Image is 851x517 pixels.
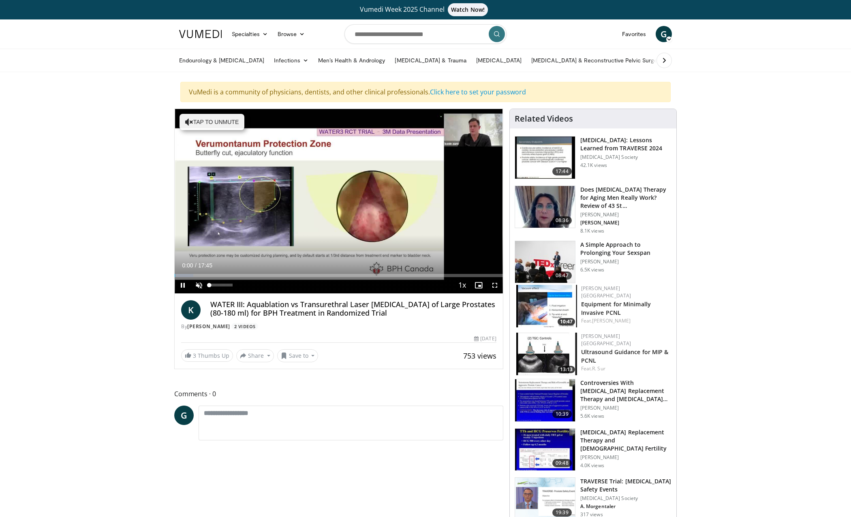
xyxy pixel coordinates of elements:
a: [MEDICAL_DATA] [471,52,526,68]
p: 4.0K views [580,462,604,469]
span: 3 [193,352,196,359]
a: 09:48 [MEDICAL_DATA] Replacement Therapy and [DEMOGRAPHIC_DATA] Fertility [PERSON_NAME] 4.0K views [515,428,671,471]
a: 10:39 Controversies With [MEDICAL_DATA] Replacement Therapy and [MEDICAL_DATA] Can… [PERSON_NAME]... [515,379,671,422]
img: c4bd4661-e278-4c34-863c-57c104f39734.150x105_q85_crop-smart_upscale.jpg [515,241,575,283]
p: [MEDICAL_DATA] Society [580,495,671,502]
a: Click here to set your password [430,88,526,96]
p: [PERSON_NAME] [580,454,671,461]
a: Vumedi Week 2025 ChannelWatch Now! [180,3,671,16]
a: Specialties [227,26,273,42]
p: [PERSON_NAME] [580,220,671,226]
span: 08:47 [552,271,572,280]
img: 57193a21-700a-4103-8163-b4069ca57589.150x105_q85_crop-smart_upscale.jpg [516,285,577,327]
h3: [MEDICAL_DATA]: Lessons Learned from TRAVERSE 2024 [580,136,671,152]
div: Feat. [581,365,670,372]
span: 09:48 [552,459,572,467]
p: [MEDICAL_DATA] Society [580,154,671,160]
button: Unmute [191,277,207,293]
h3: Controversies With [MEDICAL_DATA] Replacement Therapy and [MEDICAL_DATA] Can… [580,379,671,403]
button: Enable picture-in-picture mode [470,277,487,293]
div: By [181,323,496,330]
div: VuMedi is a community of physicians, dentists, and other clinical professionals. [180,82,671,102]
div: Progress Bar [175,274,503,277]
p: 8.1K views [580,228,604,234]
h3: [MEDICAL_DATA] Replacement Therapy and [DEMOGRAPHIC_DATA] Fertility [580,428,671,453]
div: Feat. [581,317,670,325]
img: 418933e4-fe1c-4c2e-be56-3ce3ec8efa3b.150x105_q85_crop-smart_upscale.jpg [515,379,575,421]
video-js: Video Player [175,109,503,294]
button: Share [236,349,274,362]
span: 19:39 [552,508,572,517]
p: [PERSON_NAME] [580,211,671,218]
button: Tap to unmute [180,114,244,130]
a: Infections [269,52,313,68]
img: ae74b246-eda0-4548-a041-8444a00e0b2d.150x105_q85_crop-smart_upscale.jpg [516,333,577,375]
h3: TRAVERSE Trial: [MEDICAL_DATA] Safety Events [580,477,671,493]
a: Ultrasound Guidance for MIP & PCNL [581,348,669,364]
a: [PERSON_NAME] [187,323,230,330]
button: Save to [277,349,319,362]
button: Fullscreen [487,277,503,293]
a: Endourology & [MEDICAL_DATA] [174,52,269,68]
p: 5.6K views [580,413,604,419]
a: Favorites [617,26,651,42]
span: 10:39 [552,410,572,418]
a: G [656,26,672,42]
a: 3 Thumbs Up [181,349,233,362]
a: Equipment for Minimally Invasive PCNL [581,300,651,316]
span: 10:47 [558,318,575,325]
p: A. Morgentaler [580,503,671,510]
span: 13:13 [558,366,575,373]
img: VuMedi Logo [179,30,222,38]
a: Men’s Health & Andrology [313,52,390,68]
a: K [181,300,201,320]
span: / [195,262,197,269]
img: 1317c62a-2f0d-4360-bee0-b1bff80fed3c.150x105_q85_crop-smart_upscale.jpg [515,137,575,179]
span: 0:00 [182,262,193,269]
span: 17:45 [198,262,212,269]
img: 4d4bce34-7cbb-4531-8d0c-5308a71d9d6c.150x105_q85_crop-smart_upscale.jpg [515,186,575,228]
a: 13:13 [516,333,577,375]
a: 08:47 A Simple Approach to Prolonging Your Sexspan [PERSON_NAME] 6.5K views [515,241,671,284]
img: 58e29ddd-d015-4cd9-bf96-f28e303b730c.150x105_q85_crop-smart_upscale.jpg [515,429,575,471]
a: [MEDICAL_DATA] & Reconstructive Pelvic Surgery [526,52,667,68]
a: [PERSON_NAME] [592,317,631,324]
h3: A Simple Approach to Prolonging Your Sexspan [580,241,671,257]
a: G [174,406,194,425]
input: Search topics, interventions [344,24,507,44]
a: 2 Videos [231,323,258,330]
h4: Related Videos [515,114,573,124]
div: Volume Level [209,284,232,286]
span: 08:36 [552,216,572,224]
a: [MEDICAL_DATA] & Trauma [390,52,471,68]
span: 753 views [463,351,496,361]
button: Pause [175,277,191,293]
a: 08:36 Does [MEDICAL_DATA] Therapy for Aging Men Really Work? Review of 43 St… [PERSON_NAME] [PERS... [515,186,671,234]
a: R. Sur [592,365,605,372]
a: 17:44 [MEDICAL_DATA]: Lessons Learned from TRAVERSE 2024 [MEDICAL_DATA] Society 42.1K views [515,136,671,179]
h4: WATER III: Aquablation vs Transurethral Laser [MEDICAL_DATA] of Large Prostates (80-180 ml) for B... [210,300,496,318]
a: 10:47 [516,285,577,327]
span: Watch Now! [448,3,488,16]
a: Browse [273,26,310,42]
span: Comments 0 [174,389,503,399]
p: 6.5K views [580,267,604,273]
h3: Does [MEDICAL_DATA] Therapy for Aging Men Really Work? Review of 43 St… [580,186,671,210]
p: 42.1K views [580,162,607,169]
p: [PERSON_NAME] [580,258,671,265]
button: Playback Rate [454,277,470,293]
a: [PERSON_NAME] [GEOGRAPHIC_DATA] [581,333,631,347]
a: [PERSON_NAME] [GEOGRAPHIC_DATA] [581,285,631,299]
div: [DATE] [474,335,496,342]
span: 17:44 [552,167,572,175]
p: [PERSON_NAME] [580,405,671,411]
